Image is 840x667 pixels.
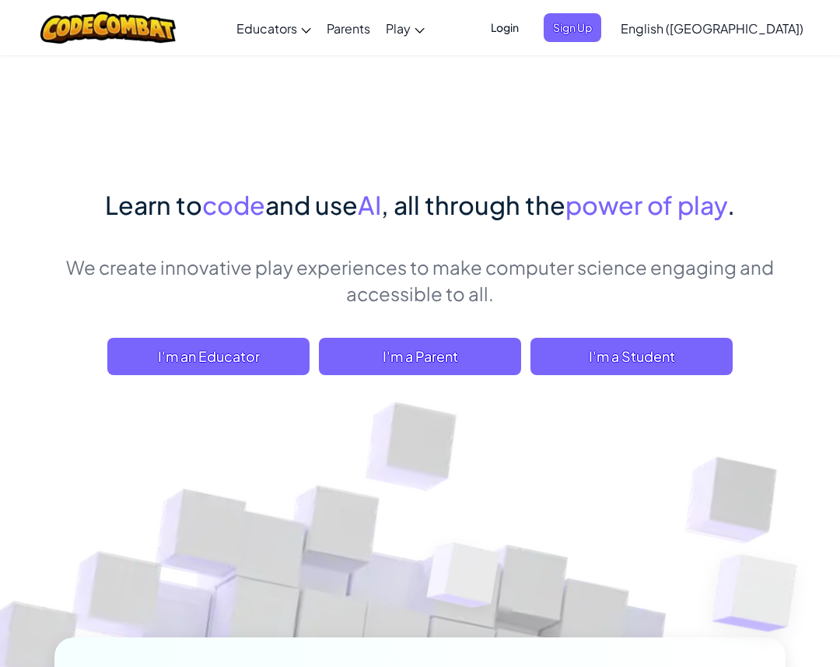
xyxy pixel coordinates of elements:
[202,189,265,220] span: code
[105,189,202,220] span: Learn to
[229,7,319,49] a: Educators
[381,189,565,220] span: , all through the
[565,189,727,220] span: power of play
[358,189,381,220] span: AI
[544,13,601,42] button: Sign Up
[530,338,733,375] button: I'm a Student
[40,12,177,44] img: CodeCombat logo
[319,7,378,49] a: Parents
[378,7,432,49] a: Play
[727,189,735,220] span: .
[107,338,310,375] a: I'm an Educator
[613,7,811,49] a: English ([GEOGRAPHIC_DATA])
[265,189,358,220] span: and use
[54,254,786,307] p: We create innovative play experiences to make computer science engaging and accessible to all.
[481,13,528,42] button: Login
[385,500,543,663] img: Overlap cubes
[386,20,411,37] span: Play
[319,338,521,375] a: I'm a Parent
[621,20,803,37] span: English ([GEOGRAPHIC_DATA])
[236,20,297,37] span: Educators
